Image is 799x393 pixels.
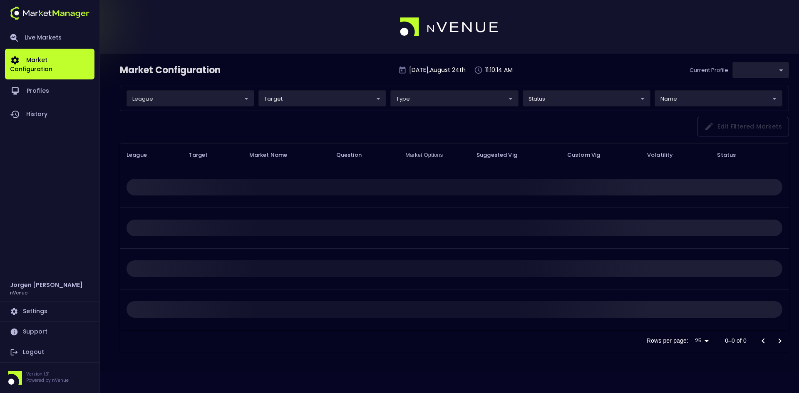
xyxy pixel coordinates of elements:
[5,49,94,79] a: Market Configuration
[336,151,372,159] span: Question
[690,66,728,74] p: Current Profile
[399,143,470,167] th: Market Options
[10,7,89,20] img: logo
[127,151,158,159] span: League
[717,150,747,160] span: Status
[10,289,27,296] h3: nVenue
[655,90,782,106] div: league
[692,335,712,347] div: 25
[5,27,94,49] a: Live Markets
[732,62,789,78] div: league
[476,151,528,159] span: Suggested Vig
[567,151,611,159] span: Custom Vig
[249,151,298,159] span: Market Name
[120,143,789,330] table: collapsible table
[120,64,221,77] div: Market Configuration
[485,66,513,74] p: 11:10:14 AM
[258,90,386,106] div: league
[26,377,69,383] p: Powered by nVenue
[5,322,94,342] a: Support
[189,151,218,159] span: Target
[10,280,83,289] h2: Jorgen [PERSON_NAME]
[5,302,94,321] a: Settings
[725,336,747,345] p: 0–0 of 0
[5,79,94,103] a: Profiles
[5,103,94,126] a: History
[26,371,69,377] p: Version 1.31
[5,371,94,385] div: Version 1.31Powered by nVenue
[647,151,684,159] span: Volatility
[5,342,94,362] a: Logout
[400,17,499,37] img: logo
[409,66,466,74] p: [DATE] , August 24 th
[647,336,688,345] p: Rows per page:
[390,90,518,106] div: league
[127,90,254,106] div: league
[523,90,650,106] div: league
[717,150,736,160] span: Status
